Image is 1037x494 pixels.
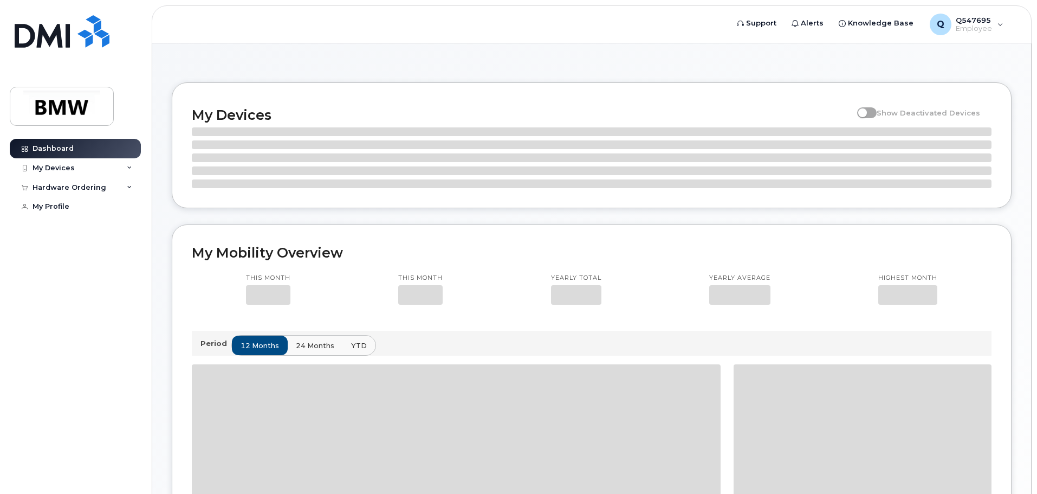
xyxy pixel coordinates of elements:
p: Period [200,338,231,349]
span: 24 months [296,341,334,351]
h2: My Devices [192,107,852,123]
p: This month [246,274,290,283]
p: Yearly total [551,274,601,283]
p: Highest month [878,274,937,283]
p: This month [398,274,443,283]
span: Show Deactivated Devices [877,108,980,117]
span: YTD [351,341,367,351]
h2: My Mobility Overview [192,245,991,261]
input: Show Deactivated Devices [857,102,866,111]
p: Yearly average [709,274,770,283]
